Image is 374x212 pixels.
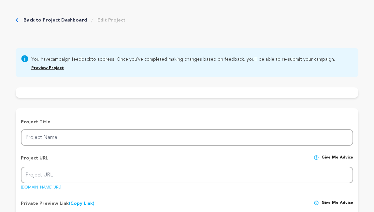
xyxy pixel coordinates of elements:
a: (Copy Link) [69,201,94,206]
input: Project URL [21,167,353,183]
span: You have to address! Once you've completed making changes based on feedback, you'll be able to re... [31,55,335,63]
p: Project URL [21,155,48,167]
img: help-circle.svg [314,155,319,160]
div: Breadcrumb [16,17,125,23]
a: Preview Project [31,66,64,70]
a: campaign feedback [50,57,91,62]
a: Back to Project Dashboard [23,17,87,23]
span: Give me advice [322,155,353,167]
p: Project Title [21,119,353,125]
a: [DOMAIN_NAME][URL] [21,183,61,189]
img: help-circle.svg [314,200,319,205]
a: Edit Project [97,17,125,23]
input: Project Name [21,129,353,146]
p: Private Preview Link [21,200,94,207]
span: Give me advice [322,200,353,207]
